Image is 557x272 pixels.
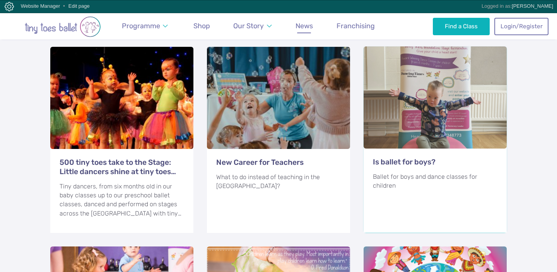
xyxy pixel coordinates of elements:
a: Website Manager [21,3,60,9]
a: Find a Class [433,18,490,35]
img: Copper Bay Digital CMS [5,2,14,11]
a: New Career for Teachers What to do instead of teaching in the [GEOGRAPHIC_DATA]? [207,47,350,233]
span: Franchising [337,22,375,30]
span: Shop [193,22,210,30]
a: News [292,17,316,35]
a: Edit page [68,3,90,9]
h3: 500 tiny toes take to the Stage: Little dancers shine at tiny toes ballet [60,158,184,176]
a: Shop [190,17,214,35]
a: Is ballet for boys? Ballet for boys and dance classes for children [364,46,507,233]
div: What to do instead of teaching in the [GEOGRAPHIC_DATA]? [216,173,341,190]
h3: Is ballet for boys? [373,157,497,167]
a: Franchising [333,17,378,35]
a: Programme [118,17,172,35]
div: Tiny dancers, from six months old in our baby classes up to our preschool ballet classes, danced ... [60,182,184,218]
h3: New Career for Teachers [216,158,341,167]
img: tiny toes ballet [9,16,117,37]
span: Our Story [233,22,264,30]
div: Logged in as: [482,0,553,12]
a: 500 tiny toes take to the Stage: Little dancers shine at tiny toes ballet Tiny dancers, from six ... [50,47,193,233]
div: Ballet for boys and dance classes for children [373,172,497,190]
a: Our Story [230,17,275,35]
span: News [296,22,313,30]
a: [PERSON_NAME] [512,3,553,9]
a: Go to home page [9,12,117,39]
span: Programme [122,22,160,30]
a: Login/Register [494,18,548,35]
